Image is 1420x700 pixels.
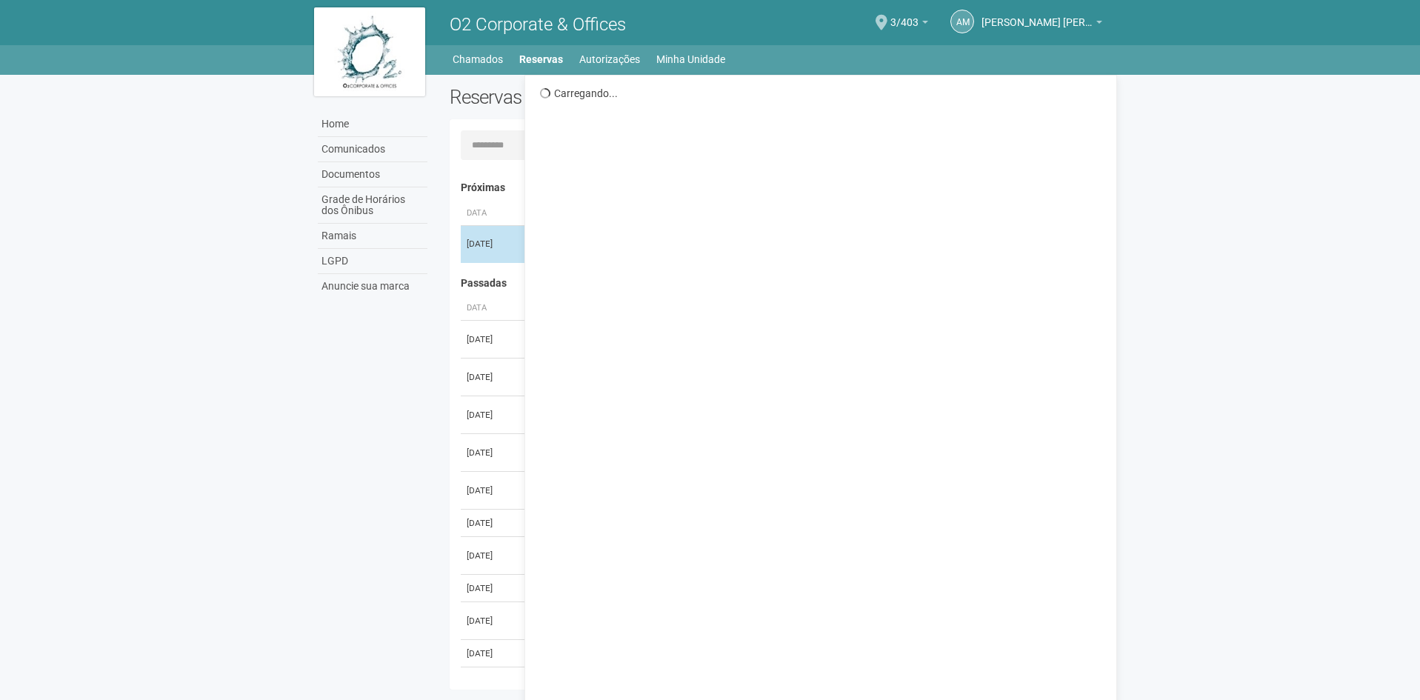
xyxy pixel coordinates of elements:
td: [DATE] [461,396,520,434]
td: Sala de Reunião Interna 1 Bloco 2 (até 30 pessoas) [520,602,950,640]
td: Sala de Reunião Interna 2 Bloco 2 (até 30 pessoas) [520,321,950,359]
a: Home [318,112,427,137]
a: 3/403 [890,19,928,30]
a: Grade de Horários dos Ônibus [318,187,427,224]
td: Sala de Reunião Interna 1 Bloco 2 (até 30 pessoas) [520,537,950,575]
td: [DATE] [461,434,520,472]
th: Área ou Serviço [520,296,950,321]
td: Sala de Reunião Interna 2 Bloco 2 (até 30 pessoas) [520,472,950,510]
a: Minha Unidade [656,49,725,70]
a: Reservas [519,49,563,70]
span: Anny Marcelle Gonçalves [981,2,1093,28]
td: Sala de Reunião Interna 2 Bloco 2 (até 30 pessoas) [520,225,950,263]
span: 3/403 [890,2,919,28]
h4: Passadas [461,278,1098,289]
td: [DATE] [461,321,520,359]
th: Data [461,201,520,226]
td: Sala de Reunião Interna 1 Bloco 4 (até 30 pessoas) [520,575,950,602]
td: [DATE] [461,575,520,602]
a: Anuncie sua marca [318,274,427,299]
a: AM [950,10,974,33]
h4: Próximas [461,182,1098,193]
a: Ramais [318,224,427,249]
h2: Reservas [450,86,767,108]
td: [DATE] [461,225,520,263]
td: Sala de Reunião Interna 1 Bloco 2 (até 30 pessoas) [520,434,950,472]
img: logo.jpg [314,7,425,96]
th: Área ou Serviço [520,201,950,226]
td: Área Coffee Break (Pré-Função) Bloco 2 [520,510,950,537]
a: LGPD [318,249,427,274]
td: Sala de Reunião Interna 1 Bloco 2 (até 30 pessoas) [520,640,950,667]
td: [DATE] [461,359,520,396]
a: Chamados [453,49,503,70]
td: Sala de Reunião Interna 1 Bloco 2 (até 30 pessoas) [520,396,950,434]
th: Data [461,296,520,321]
a: Comunicados [318,137,427,162]
div: Carregando... [540,87,1105,100]
td: [DATE] [461,537,520,575]
span: O2 Corporate & Offices [450,14,626,35]
td: [DATE] [461,472,520,510]
td: [DATE] [461,602,520,640]
td: [DATE] [461,640,520,667]
a: [PERSON_NAME] [PERSON_NAME] [981,19,1102,30]
a: Autorizações [579,49,640,70]
a: Documentos [318,162,427,187]
td: Sala de Reunião Interna 2 Bloco 2 (até 30 pessoas) [520,359,950,396]
td: [DATE] [461,510,520,537]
